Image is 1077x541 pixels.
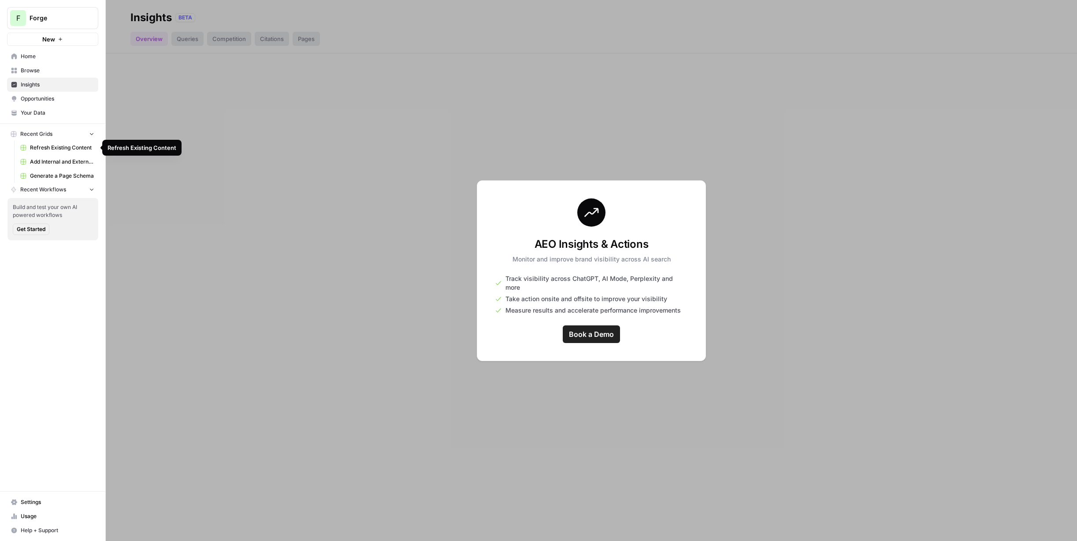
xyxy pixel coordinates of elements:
[30,158,94,166] span: Add Internal and External Links
[16,155,98,169] a: Add Internal and External Links
[563,325,620,343] a: Book a Demo
[7,7,98,29] button: Workspace: Forge
[7,183,98,196] button: Recent Workflows
[505,274,688,292] span: Track visibility across ChatGPT, AI Mode, Perplexity and more
[13,203,93,219] span: Build and test your own AI powered workflows
[569,329,614,340] span: Book a Demo
[7,523,98,537] button: Help + Support
[7,49,98,63] a: Home
[42,35,55,44] span: New
[30,144,94,152] span: Refresh Existing Content
[513,255,671,264] p: Monitor and improve brand visibility across AI search
[16,13,20,23] span: F
[30,172,94,180] span: Generate a Page Schema
[7,33,98,46] button: New
[16,169,98,183] a: Generate a Page Schema
[108,143,176,152] div: Refresh Existing Content
[13,224,49,235] button: Get Started
[7,78,98,92] a: Insights
[21,81,94,89] span: Insights
[20,130,52,138] span: Recent Grids
[7,63,98,78] a: Browse
[16,141,98,155] a: Refresh Existing Content
[21,498,94,506] span: Settings
[21,95,94,103] span: Opportunities
[21,109,94,117] span: Your Data
[21,67,94,75] span: Browse
[7,92,98,106] a: Opportunities
[7,127,98,141] button: Recent Grids
[7,106,98,120] a: Your Data
[30,14,83,22] span: Forge
[505,306,681,315] span: Measure results and accelerate performance improvements
[513,237,671,251] h3: AEO Insights & Actions
[20,186,66,194] span: Recent Workflows
[21,512,94,520] span: Usage
[21,526,94,534] span: Help + Support
[17,225,45,233] span: Get Started
[7,509,98,523] a: Usage
[21,52,94,60] span: Home
[505,295,667,303] span: Take action onsite and offsite to improve your visibility
[7,495,98,509] a: Settings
